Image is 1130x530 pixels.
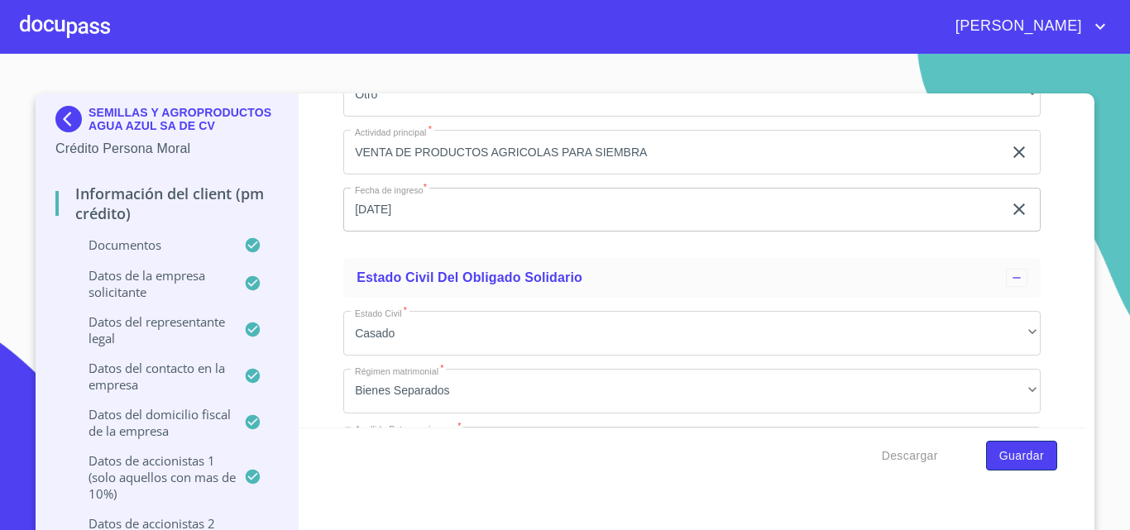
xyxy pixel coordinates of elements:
div: SEMILLAS Y AGROPRODUCTOS AGUA AZUL SA DE CV [55,106,278,139]
div: Otro [343,72,1041,117]
span: Estado Civil del Obligado Solidario [357,270,582,284]
p: Crédito Persona Moral [55,139,278,159]
div: Estado Civil del Obligado Solidario [343,258,1041,298]
button: account of current user [943,13,1110,40]
p: SEMILLAS Y AGROPRODUCTOS AGUA AZUL SA DE CV [89,106,278,132]
p: Datos de accionistas 1 (solo aquellos con mas de 10%) [55,452,244,502]
p: Información del Client (PM crédito) [55,184,278,223]
p: Datos del representante legal [55,313,244,346]
p: Datos del domicilio fiscal de la empresa [55,406,244,439]
button: Guardar [986,441,1057,471]
span: Descargar [882,446,938,466]
button: clear input [1009,142,1029,162]
p: Datos de la empresa solicitante [55,267,244,300]
span: Guardar [999,446,1044,466]
span: [PERSON_NAME] [943,13,1090,40]
button: Descargar [875,441,945,471]
p: Datos del contacto en la empresa [55,360,244,393]
div: Casado [343,311,1041,356]
div: Bienes Separados [343,369,1041,413]
p: Documentos [55,236,244,253]
img: Docupass spot blue [55,106,89,132]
